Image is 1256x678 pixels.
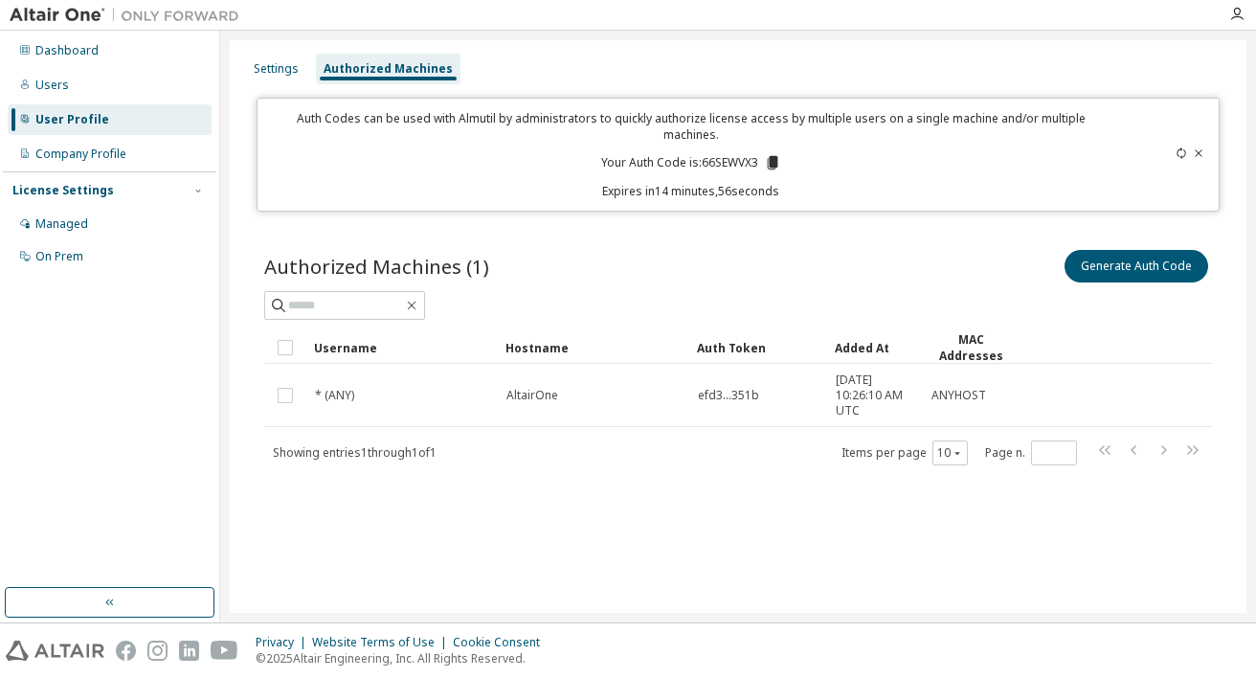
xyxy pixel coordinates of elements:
div: Website Terms of Use [312,635,453,650]
div: Settings [254,61,299,77]
span: Authorized Machines (1) [264,253,489,280]
p: Your Auth Code is: 66SEWVX3 [601,154,781,171]
span: [DATE] 10:26:10 AM UTC [836,373,914,418]
img: altair_logo.svg [6,641,104,661]
div: Authorized Machines [324,61,453,77]
div: Managed [35,216,88,232]
div: Added At [835,332,915,363]
img: Altair One [10,6,249,25]
div: MAC Addresses [931,331,1011,364]
span: Page n. [985,441,1077,465]
p: © 2025 Altair Engineering, Inc. All Rights Reserved. [256,650,551,667]
span: * (ANY) [315,388,354,403]
span: ANYHOST [931,388,986,403]
div: Users [35,78,69,93]
div: On Prem [35,249,83,264]
p: Auth Codes can be used with Almutil by administrators to quickly authorize license access by mult... [269,110,1114,143]
div: Company Profile [35,147,126,162]
div: Auth Token [697,332,819,363]
div: License Settings [12,183,114,198]
div: Hostname [505,332,682,363]
div: Username [314,332,490,363]
span: Items per page [841,441,968,465]
div: Privacy [256,635,312,650]
span: AltairOne [506,388,558,403]
div: User Profile [35,112,109,127]
div: Cookie Consent [453,635,551,650]
img: youtube.svg [211,641,238,661]
span: Showing entries 1 through 1 of 1 [273,444,437,461]
span: efd3...351b [698,388,759,403]
div: Dashboard [35,43,99,58]
button: Generate Auth Code [1065,250,1208,282]
img: facebook.svg [116,641,136,661]
img: instagram.svg [147,641,168,661]
img: linkedin.svg [179,641,199,661]
button: 10 [937,445,963,461]
p: Expires in 14 minutes, 56 seconds [269,183,1114,199]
